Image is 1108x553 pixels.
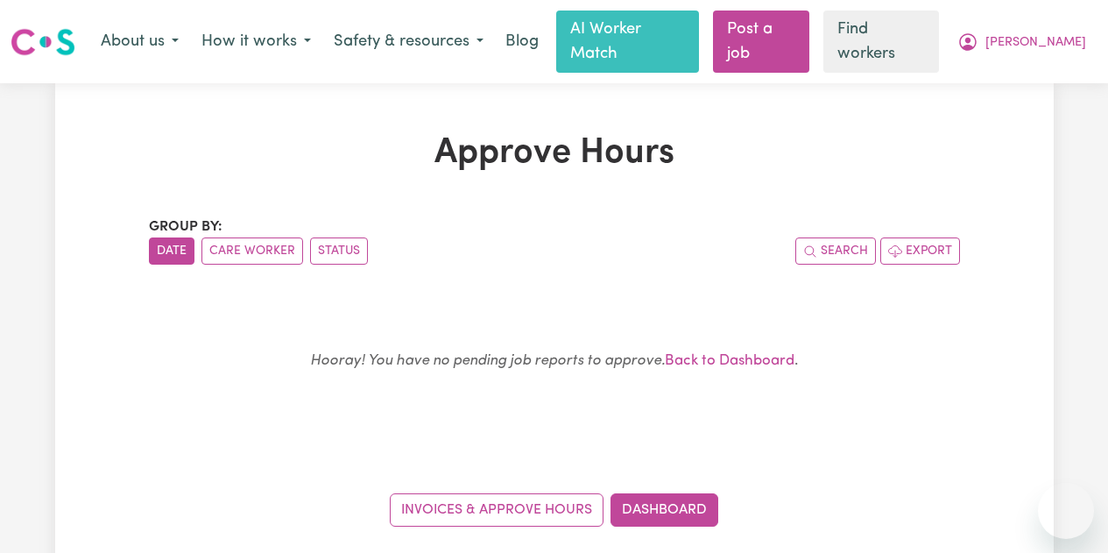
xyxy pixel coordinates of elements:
[610,493,718,527] a: Dashboard
[11,22,75,62] a: Careseekers logo
[149,238,194,265] button: sort invoices by date
[390,493,603,527] a: Invoices & Approve Hours
[495,23,549,61] a: Blog
[556,11,699,73] a: AI Worker Match
[665,353,794,368] a: Back to Dashboard
[713,11,809,73] a: Post a job
[310,238,368,265] button: sort invoices by paid status
[190,24,322,60] button: How it works
[985,33,1086,53] span: [PERSON_NAME]
[823,11,939,73] a: Find workers
[795,238,876,265] button: Search
[322,24,495,60] button: Safety & resources
[149,220,222,234] span: Group by:
[310,353,665,368] em: Hooray! You have no pending job reports to approve.
[89,24,190,60] button: About us
[880,238,960,265] button: Export
[1038,483,1094,539] iframe: Button to launch messaging window
[946,24,1097,60] button: My Account
[310,353,798,368] small: .
[201,238,303,265] button: sort invoices by care worker
[149,132,960,174] h1: Approve Hours
[11,26,75,58] img: Careseekers logo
